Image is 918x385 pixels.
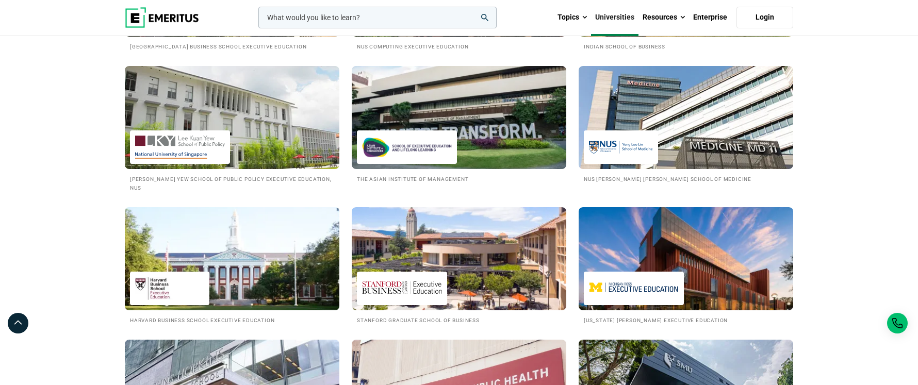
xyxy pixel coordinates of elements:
[130,174,334,192] h2: [PERSON_NAME] Yew School of Public Policy Executive Education, NUS
[589,136,653,159] img: NUS Yong Loo Lin School of Medicine
[357,42,561,51] h2: NUS Computing Executive Education
[352,66,566,183] a: Universities We Work With Asian Institute of Management The Asian Institute of Management
[135,277,204,300] img: Harvard Business School Executive Education
[584,42,788,51] h2: Indian School of Business
[584,174,788,183] h2: NUS [PERSON_NAME] [PERSON_NAME] School of Medicine
[130,42,334,51] h2: [GEOGRAPHIC_DATA] Business School Executive Education
[125,207,339,324] a: Universities We Work With Harvard Business School Executive Education Harvard Business School Exe...
[579,66,793,183] a: Universities We Work With NUS Yong Loo Lin School of Medicine NUS [PERSON_NAME] [PERSON_NAME] Sch...
[362,277,442,300] img: Stanford Graduate School of Business
[130,315,334,324] h2: Harvard Business School Executive Education
[736,7,793,28] a: Login
[258,7,497,28] input: woocommerce-product-search-field-0
[135,136,225,159] img: Lee Kuan Yew School of Public Policy Executive Education, NUS
[114,202,350,315] img: Universities We Work With
[579,66,793,169] img: Universities We Work With
[584,315,788,324] h2: [US_STATE] [PERSON_NAME] Executive Education
[579,207,793,324] a: Universities We Work With Michigan Ross Executive Education [US_STATE] [PERSON_NAME] Executive Ed...
[357,174,561,183] h2: The Asian Institute of Management
[579,207,793,310] img: Universities We Work With
[357,315,561,324] h2: Stanford Graduate School of Business
[362,136,452,159] img: Asian Institute of Management
[352,66,566,169] img: Universities We Work With
[125,66,339,192] a: Universities We Work With Lee Kuan Yew School of Public Policy Executive Education, NUS [PERSON_N...
[352,207,566,324] a: Universities We Work With Stanford Graduate School of Business Stanford Graduate School of Business
[352,207,566,310] img: Universities We Work With
[589,277,679,300] img: Michigan Ross Executive Education
[125,66,339,169] img: Universities We Work With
